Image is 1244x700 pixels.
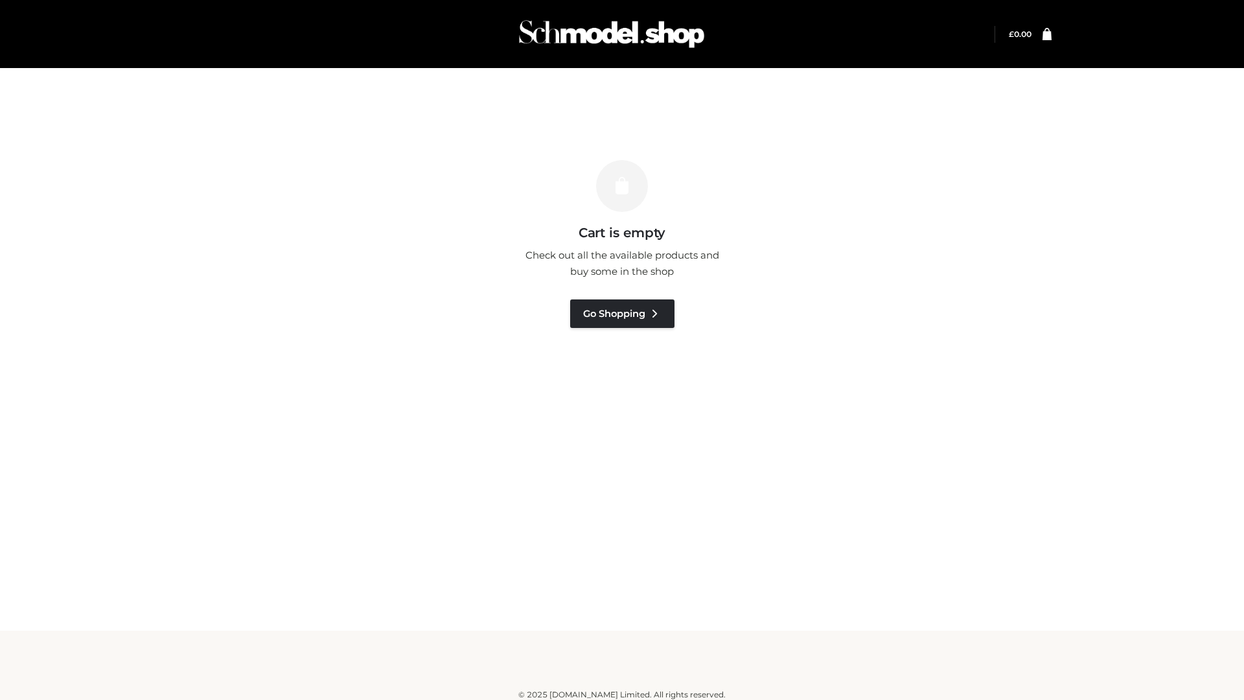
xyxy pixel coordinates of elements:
[1009,29,1031,39] bdi: 0.00
[570,299,674,328] a: Go Shopping
[514,8,709,60] img: Schmodel Admin 964
[518,247,726,280] p: Check out all the available products and buy some in the shop
[222,225,1022,240] h3: Cart is empty
[1009,29,1031,39] a: £0.00
[1009,29,1014,39] span: £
